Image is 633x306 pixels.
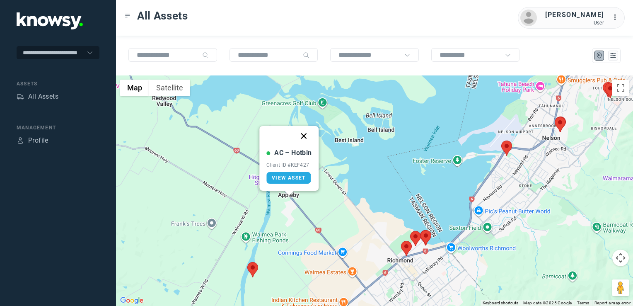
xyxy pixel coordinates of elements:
[596,52,603,59] div: Map
[17,137,24,144] div: Profile
[294,126,314,146] button: Close
[612,250,629,266] button: Map camera controls
[545,10,604,20] div: [PERSON_NAME]
[202,52,209,58] div: Search
[17,12,83,29] img: Application Logo
[28,136,48,146] div: Profile
[594,301,631,305] a: Report a map error
[266,172,311,184] a: View Asset
[118,295,145,306] a: Open this area in Google Maps (opens a new window)
[118,295,145,306] img: Google
[274,148,312,158] div: AC – Hotbin
[523,301,572,305] span: Map data ©2025 Google
[612,279,629,296] button: Drag Pegman onto the map to open Street View
[17,92,58,102] a: AssetsAll Assets
[612,12,622,24] div: :
[609,52,617,59] div: List
[613,14,621,20] tspan: ...
[17,136,48,146] a: ProfileProfile
[303,52,309,58] div: Search
[149,80,190,96] button: Show satellite imagery
[545,20,604,26] div: User
[120,80,149,96] button: Show street map
[137,8,188,23] span: All Assets
[577,301,590,305] a: Terms (opens in new tab)
[17,80,99,87] div: Assets
[272,175,305,181] span: View Asset
[28,92,58,102] div: All Assets
[612,12,622,22] div: :
[125,13,130,19] div: Toggle Menu
[17,93,24,100] div: Assets
[520,10,537,26] img: avatar.png
[266,162,312,168] div: Client ID #KEF427
[612,80,629,96] button: Toggle fullscreen view
[17,124,99,131] div: Management
[483,300,518,306] button: Keyboard shortcuts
